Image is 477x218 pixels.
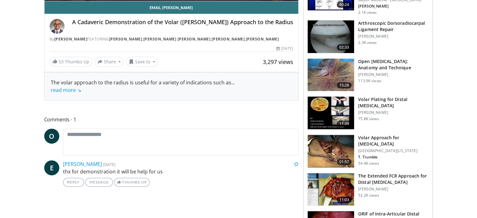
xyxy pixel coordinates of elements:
[358,155,429,160] p: T. Trumble
[307,173,429,206] a: 11:03 The Extended FCR Approach for Distal [MEDICAL_DATA] [PERSON_NAME] 53.2K views
[45,1,299,14] a: Email [PERSON_NAME]
[337,120,352,127] span: 11:39
[263,58,293,66] span: 3,297 views
[358,193,379,198] p: 53.2K views
[308,135,354,167] img: Picture_4_4_3.png.150x105_q85_crop-smart_upscale.jpg
[307,96,429,130] a: 11:39 Volar Plating for Distal [MEDICAL_DATA] [PERSON_NAME] 75.8K views
[307,135,429,168] a: 01:57 Volar Approach for [MEDICAL_DATA] [GEOGRAPHIC_DATA][US_STATE] T. Trumble 54.4K views
[103,162,115,167] small: [DATE]
[308,97,354,129] img: Vumedi-_volar_plating_100006814_3.jpg.150x105_q85_crop-smart_upscale.jpg
[44,129,59,144] a: O
[85,178,113,187] a: Message
[246,36,279,42] a: [PERSON_NAME]
[337,197,352,203] span: 11:03
[51,79,292,94] div: The volar approach to the radius is useful for a variety of indications such as
[307,20,429,53] a: 02:33 Arthroscopic Dorsoradiocarpal Ligament Repair [PERSON_NAME] 2.3K views
[358,135,429,147] h3: Volar Approach for [MEDICAL_DATA]
[44,115,299,124] span: Comments 1
[358,173,429,185] h3: The Extended FCR Approach for Distal [MEDICAL_DATA]
[54,36,87,42] a: [PERSON_NAME]
[358,4,429,9] p: [PERSON_NAME]
[308,59,354,91] img: Bindra_-_open_carpal_tunnel_2.png.150x105_q85_crop-smart_upscale.jpg
[358,161,379,166] p: 54.4K views
[358,110,429,115] p: [PERSON_NAME]
[358,10,377,15] p: 2.1K views
[358,78,381,83] p: 113.9K views
[50,36,294,42] div: By FEATURING , , ,
[337,159,352,165] span: 01:57
[358,187,429,192] p: [PERSON_NAME]
[358,34,429,39] p: [PERSON_NAME]
[276,46,293,51] div: [DATE]
[59,59,64,65] span: 53
[358,40,377,45] p: 2.3K views
[358,72,429,77] p: [PERSON_NAME]
[51,87,81,93] a: read more ↘
[337,44,352,51] span: 02:33
[308,20,354,53] img: 50511_0000_3.png.150x105_q85_crop-smart_upscale.jpg
[63,161,102,167] a: [PERSON_NAME]
[51,79,235,93] span: ...
[72,19,294,26] h4: A Cadaveric Demonstration of the Volar ([PERSON_NAME]) Approach to the Radius
[126,57,158,67] button: Save to
[212,36,245,42] a: [PERSON_NAME]
[50,19,65,34] img: Avatar
[44,160,59,175] a: E
[109,36,142,42] a: [PERSON_NAME]
[63,178,84,187] a: Reply
[143,36,211,42] a: [PERSON_NAME] [PERSON_NAME]
[358,58,429,71] h3: Open [MEDICAL_DATA]: Anatomy and Technique
[358,116,379,121] p: 75.8K views
[63,168,299,175] p: thx for demonstration it will be help for us
[358,20,429,33] h3: Arthroscopic Dorsoradiocarpal Ligament Repair
[337,82,352,88] span: 15:28
[337,2,352,8] span: 60:24
[114,178,150,187] a: Thumbs Up
[358,96,429,109] h3: Volar Plating for Distal [MEDICAL_DATA]
[95,57,124,67] button: Share
[307,58,429,92] a: 15:28 Open [MEDICAL_DATA]: Anatomy and Technique [PERSON_NAME] 113.9K views
[50,57,92,66] a: 53 Thumbs Up
[308,173,354,206] img: 275697_0002_1.png.150x105_q85_crop-smart_upscale.jpg
[358,148,429,153] p: [GEOGRAPHIC_DATA][US_STATE]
